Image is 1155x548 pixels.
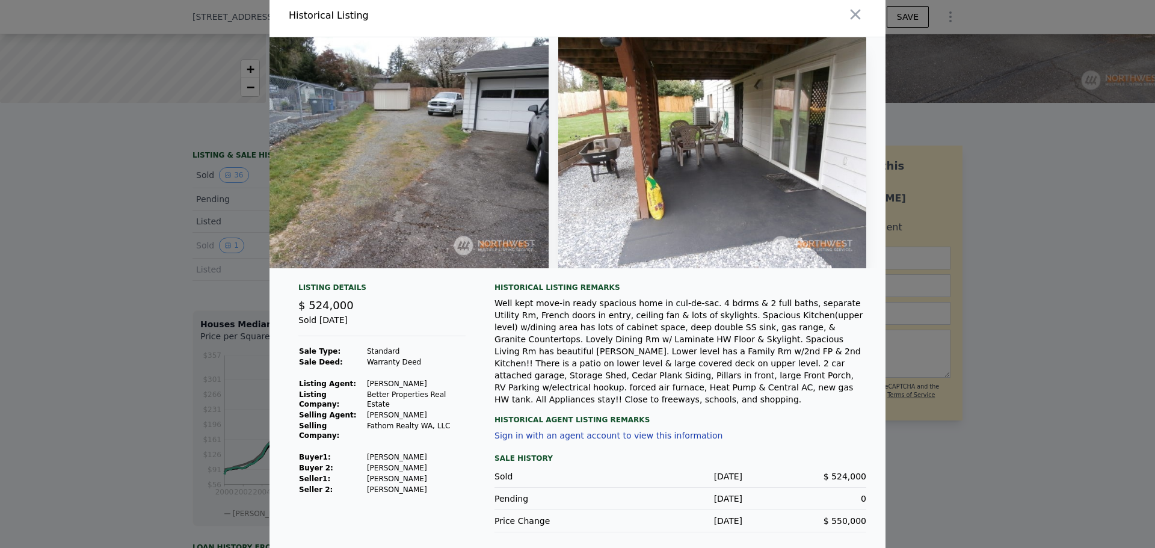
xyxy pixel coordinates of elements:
strong: Listing Company: [299,390,339,408]
div: [DATE] [618,515,742,527]
td: [PERSON_NAME] [366,410,466,420]
td: [PERSON_NAME] [366,378,466,389]
span: $ 524,000 [298,299,354,312]
div: Price Change [494,515,618,527]
div: Sold [494,470,618,482]
span: $ 550,000 [824,516,866,526]
div: [DATE] [618,493,742,505]
td: Fathom Realty WA, LLC [366,420,466,441]
div: Historical Listing remarks [494,283,866,292]
div: [DATE] [618,470,742,482]
strong: Buyer 1 : [299,453,331,461]
strong: Buyer 2: [299,464,333,472]
div: Pending [494,493,618,505]
strong: Selling Company: [299,422,339,440]
td: [PERSON_NAME] [366,452,466,463]
div: 0 [742,493,866,505]
div: Listing Details [298,283,466,297]
td: Warranty Deed [366,357,466,368]
strong: Listing Agent: [299,380,356,388]
img: Property Img [241,37,549,268]
strong: Seller 2: [299,485,333,494]
span: $ 524,000 [824,472,866,481]
div: Sold [DATE] [298,314,466,336]
td: Standard [366,346,466,357]
div: Sale History [494,451,866,466]
img: Property Img [558,37,866,268]
strong: Sale Deed: [299,358,343,366]
td: [PERSON_NAME] [366,484,466,495]
div: Well kept move-in ready spacious home in cul-de-sac. 4 bdrms & 2 full baths, separate Utility Rm,... [494,297,866,405]
td: [PERSON_NAME] [366,463,466,473]
strong: Selling Agent: [299,411,357,419]
strong: Seller 1 : [299,475,330,483]
td: [PERSON_NAME] [366,473,466,484]
td: Better Properties Real Estate [366,389,466,410]
div: Historical Agent Listing Remarks [494,405,866,425]
div: Historical Listing [289,8,573,23]
strong: Sale Type: [299,347,340,356]
button: Sign in with an agent account to view this information [494,431,722,440]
